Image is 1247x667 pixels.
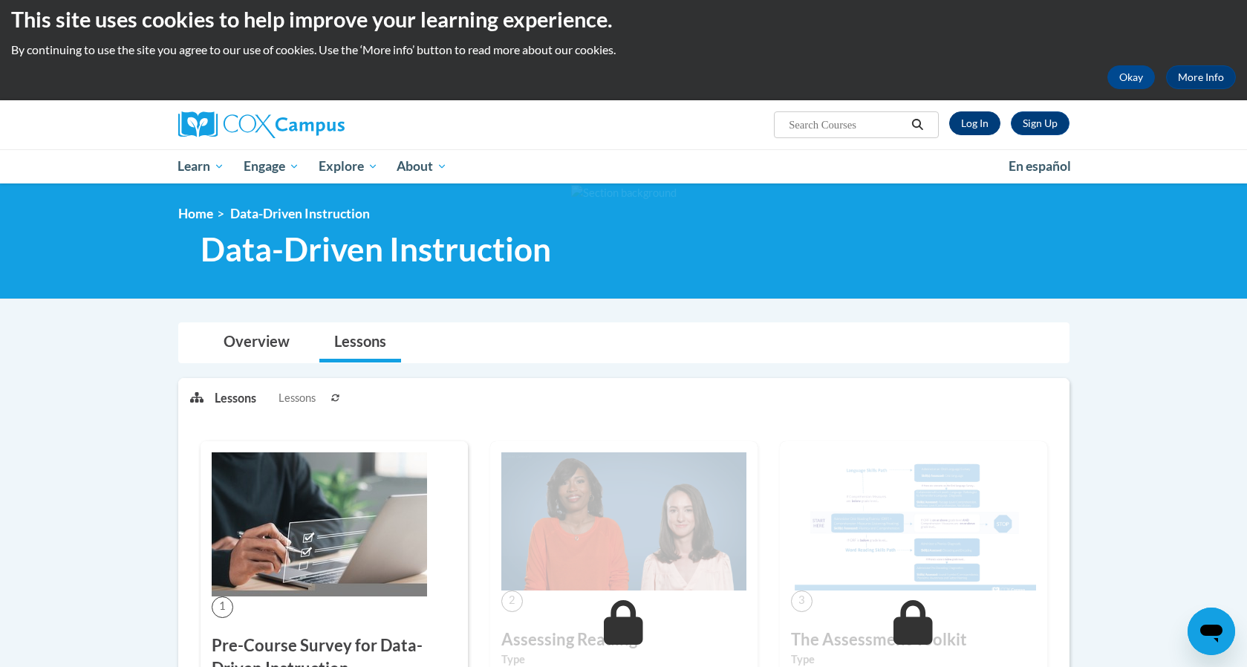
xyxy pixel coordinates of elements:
a: Log In [949,111,1000,135]
span: Data-Driven Instruction [230,206,370,221]
a: Learn [169,149,235,183]
button: Okay [1107,65,1155,89]
h3: The Assessment Toolkit [791,628,1036,651]
span: Lessons [279,390,316,406]
span: 3 [791,590,813,612]
a: Engage [234,149,309,183]
a: Explore [309,149,388,183]
a: Register [1011,111,1069,135]
h2: This site uses cookies to help improve your learning experience. [11,4,1236,34]
a: More Info [1166,65,1236,89]
span: En español [1009,158,1071,174]
button: Search [906,116,928,134]
div: Main menu [156,149,1092,183]
img: Course Image [501,452,746,590]
p: Lessons [215,390,256,406]
a: En español [999,151,1081,182]
a: Home [178,206,213,221]
input: Search Courses [787,116,906,134]
span: About [397,157,447,175]
a: Cox Campus [178,111,460,138]
a: Overview [209,323,305,362]
span: Data-Driven Instruction [201,230,551,269]
a: Lessons [319,323,401,362]
img: Course Image [212,452,427,596]
span: Engage [244,157,299,175]
span: 2 [501,590,523,612]
img: Section background [571,185,677,201]
a: About [387,149,457,183]
img: Cox Campus [178,111,345,138]
span: Explore [319,157,378,175]
iframe: Button to launch messaging window [1188,608,1235,655]
p: By continuing to use the site you agree to our use of cookies. Use the ‘More info’ button to read... [11,42,1236,58]
img: Course Image [791,452,1036,590]
h3: Assessing Reading [501,628,746,651]
span: 1 [212,596,233,618]
span: Learn [178,157,224,175]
